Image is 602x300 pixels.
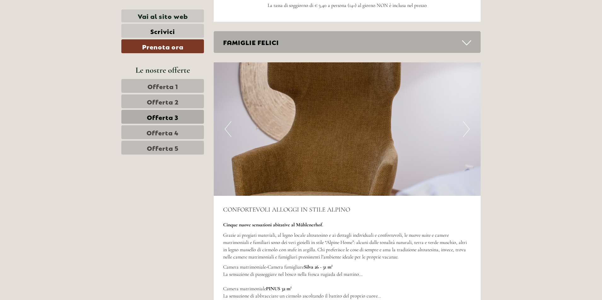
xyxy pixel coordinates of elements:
p: Camera matrimoniale Camera famigliare [223,263,472,271]
span: La tassa di soggiorno di € 3,40 a persona (14+) al giorno NON è inclusa nel prezzo [268,2,427,8]
strong: Silva 26 - 31 m² [304,264,333,270]
button: Invia [211,163,248,177]
p: La sensazione di passeggiare nel bosco nella fresca rugiada del mattino... [223,271,472,278]
div: Buon giorno, come possiamo aiutarla? [5,17,87,36]
div: giovedì [110,5,138,15]
span: Offerta 1 [148,82,178,90]
strong: PINUS 32 m² [266,286,292,292]
a: Prenota ora [121,39,204,53]
button: Previous [225,121,231,137]
p: Camera matrimoniale [223,285,472,292]
a: Vai al sito web [121,9,204,22]
p: La sensazione di abbracciare un cirmolo ascoltando il battito del proprio cuore... [223,292,472,300]
strong: - [266,264,268,270]
span: Offerta 4 [147,128,179,137]
a: Scrivici [121,24,204,38]
div: [GEOGRAPHIC_DATA] [9,18,84,23]
button: Next [463,121,470,137]
span: Offerta 3 [147,112,178,121]
div: Le nostre offerte [121,64,204,76]
p: Grazie ai pregiati materiali, al legno locale altoatesino e ai dettagli individuali e confortevol... [223,232,472,260]
span: . [322,222,323,228]
small: 08:01 [9,31,84,35]
strong: Cinque nuove sensazioni abitative al Mühlenerhof [223,222,323,228]
span: CONFORTEVOLI ALLOGGI IN STILE ALPINO [223,206,350,213]
div: FAMIGLIE FELICI [214,31,481,53]
span: Offerta 5 [147,143,179,152]
span: Offerta 2 [147,97,179,106]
